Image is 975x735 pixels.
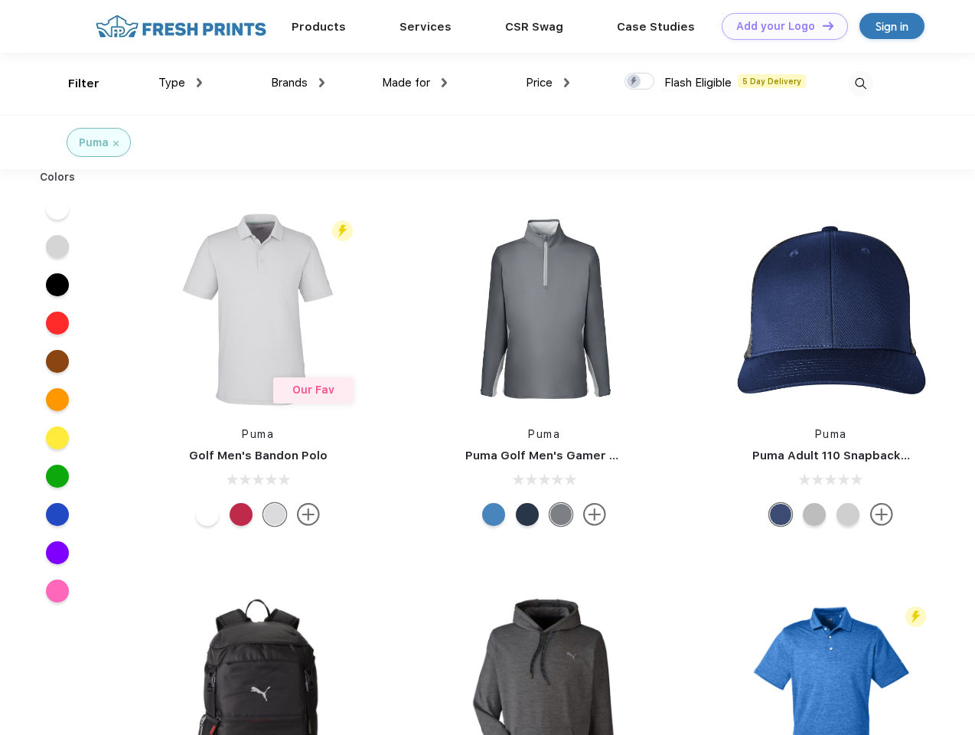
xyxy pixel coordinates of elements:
[196,503,219,526] div: Bright White
[505,20,563,34] a: CSR Swag
[859,13,924,39] a: Sign in
[823,21,833,30] img: DT
[482,503,505,526] div: Bright Cobalt
[815,428,847,440] a: Puma
[465,449,707,462] a: Puma Golf Men's Gamer Golf Quarter-Zip
[549,503,572,526] div: Quiet Shade
[263,503,286,526] div: High Rise
[876,18,908,35] div: Sign in
[769,503,792,526] div: Peacoat Qut Shd
[197,78,202,87] img: dropdown.png
[79,135,109,151] div: Puma
[848,71,873,96] img: desktop_search.svg
[292,384,334,396] span: Our Fav
[292,20,346,34] a: Products
[271,76,308,90] span: Brands
[399,20,452,34] a: Services
[158,76,185,90] span: Type
[332,220,353,241] img: flash_active_toggle.svg
[382,76,430,90] span: Made for
[230,503,253,526] div: Ski Patrol
[189,449,328,462] a: Golf Men's Bandon Polo
[297,503,320,526] img: more.svg
[736,20,815,33] div: Add your Logo
[242,428,274,440] a: Puma
[583,503,606,526] img: more.svg
[738,74,806,88] span: 5 Day Delivery
[442,78,447,87] img: dropdown.png
[516,503,539,526] div: Navy Blazer
[905,606,926,627] img: flash_active_toggle.svg
[664,76,732,90] span: Flash Eligible
[91,13,271,40] img: fo%20logo%202.webp
[28,169,87,185] div: Colors
[836,503,859,526] div: Quarry Brt Whit
[319,78,324,87] img: dropdown.png
[68,75,99,93] div: Filter
[528,428,560,440] a: Puma
[564,78,569,87] img: dropdown.png
[442,207,646,411] img: func=resize&h=266
[113,141,119,146] img: filter_cancel.svg
[156,207,360,411] img: func=resize&h=266
[729,207,933,411] img: func=resize&h=266
[526,76,553,90] span: Price
[870,503,893,526] img: more.svg
[803,503,826,526] div: Quarry with Brt Whit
